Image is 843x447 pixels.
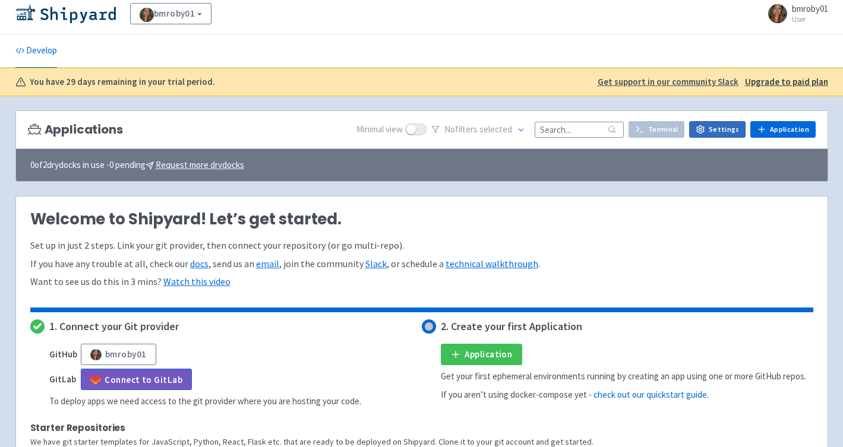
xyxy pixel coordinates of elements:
a: Application [441,344,522,365]
h3: Applications [28,123,123,137]
a: Watch this video [163,275,231,287]
a: Connect to GitLab [81,369,192,390]
a: Application [750,121,815,138]
span: selected [479,123,512,135]
input: Search... [535,122,624,138]
p: If you have any trouble at all, check our , send us an , join the community , or schedule a . [30,257,813,271]
h4: 2. Create your first Application [441,321,582,332]
a: bmroby01 User [761,4,828,23]
img: Shipyard logo [15,4,116,23]
b: GitHub [49,348,77,360]
p: Get your first ephemeral environments running by creating an app using one or more GitHub repos. [441,370,806,383]
p: Want to see us do this in 3 mins? [30,275,813,289]
u: Request more drydocks [156,159,244,170]
h4: 1. Connect your Git provider [49,321,179,332]
a: check out our quickstart guide [593,389,707,400]
span: Minimal view [356,123,403,137]
a: technical walkthrough [446,258,538,270]
p: If you aren’t using docker-compose yet - . [441,388,709,402]
a: Slack [365,258,387,270]
a: Settings [689,121,746,138]
h2: Starter Repositories [30,423,813,433]
span: No filter s [444,123,512,137]
a: docs [190,258,209,270]
span: bmroby01 [792,3,828,14]
b: You have 29 days remaining in your trial period. [30,75,215,89]
a: email [256,258,279,270]
u: Get support in our community Slack [598,76,738,87]
button: bmroby01 [81,344,156,365]
a: Develop [15,34,57,68]
a: bmroby01 [130,3,212,24]
a: Terminal [629,121,684,138]
p: Set up in just 2 steps. Link your git provider, then connect your repository (or go multi-repo). [30,239,813,252]
span: 0 of 2 drydocks in use - 0 pending [30,158,244,172]
b: GitLab [49,373,76,385]
u: Upgrade to paid plan [745,76,828,87]
small: User [792,15,828,23]
h2: Welcome to Shipyard! Let’s get started. [30,211,813,229]
p: To deploy apps we need access to the git provider where you are hosting your code. [49,395,361,408]
a: Get support in our community Slack [598,75,738,89]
